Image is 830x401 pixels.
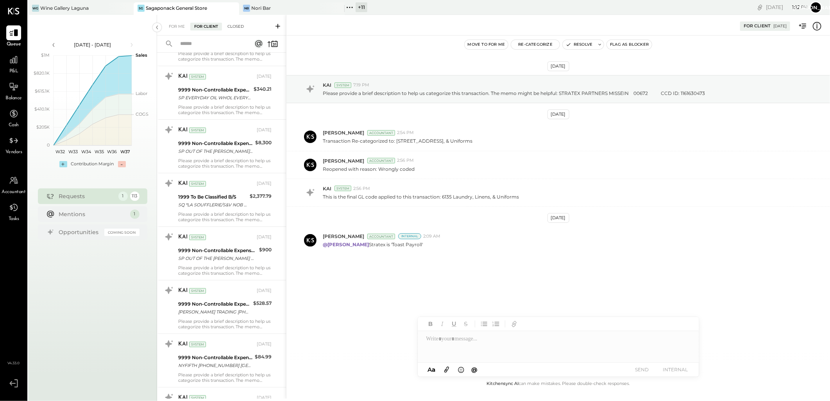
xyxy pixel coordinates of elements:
div: $900 [259,246,272,254]
div: Requests [59,192,114,200]
text: $1M [41,52,50,58]
div: Sagaponack General Store [146,5,207,11]
text: W35 [94,149,104,154]
div: 9999 Non-Controllable Expenses:Other Income and Expenses:To Be Classified P&L [178,300,251,308]
span: 2:09 AM [423,233,440,240]
text: W33 [68,149,78,154]
div: SP OUT OF THE [PERSON_NAME] OUTOFTHEWOODS CA [178,147,253,155]
text: $615.1K [35,88,50,94]
span: Queue [7,41,21,48]
div: $2,377.79 [250,192,272,200]
div: [DATE] [257,288,272,294]
div: System [335,82,351,88]
div: Please provide a brief description to help us categorize this transaction. The memo might be help... [178,211,272,222]
button: INTERNAL [660,364,691,375]
div: KAI [178,180,188,188]
div: Please provide a brief description to help us categorize this transaction. The memo might be help... [178,319,272,329]
div: System [189,181,206,186]
button: Flag as Blocker [607,40,652,49]
div: For Client [744,23,771,29]
span: a [432,366,435,373]
button: Italic [437,319,447,329]
div: Please provide a brief description to help us categorize this transaction. The memo might be help... [178,265,272,276]
div: [DATE] [547,213,569,223]
div: $8,300 [255,139,272,147]
span: 2:56 PM [353,186,370,192]
div: SP OUT OF THE [PERSON_NAME] OUTOFTHEWOODS CA [178,254,257,262]
div: [DATE] [257,395,272,401]
a: Cash [0,106,27,129]
div: SP EVERYDAY OIL WHOL EVERYDAYOILWH NC [178,94,251,102]
span: Balance [5,95,22,102]
div: For Client [190,23,222,30]
button: Strikethrough [461,319,471,329]
div: [DATE] [257,234,272,240]
div: - [118,161,126,167]
div: 9999 Non-Controllable Expenses:Other Income and Expenses:To Be Classified P&L [178,140,253,147]
span: Cash [9,122,19,129]
div: KAI [178,287,188,295]
button: Aa [426,365,438,374]
button: Underline [449,319,459,329]
strong: @[PERSON_NAME] [323,242,369,247]
text: $205K [36,124,50,130]
div: Mentions [59,210,126,218]
text: W34 [81,149,91,154]
div: Contribution Margin [71,161,114,167]
p: Transaction Re-categorized to: [STREET_ADDRESS], & Uniforms [323,138,472,144]
div: For Me [165,23,189,30]
div: [DATE] [547,109,569,119]
div: 1 [130,209,140,219]
button: Ordered List [491,319,501,329]
div: Accountant [367,158,395,163]
span: KAI [323,185,331,192]
p: Stratex is 'Toast Payroll' [323,241,423,248]
div: Internal [398,233,421,239]
p: Reopened with reason: Wrongly coded [323,166,415,172]
div: 9999 Non-Controllable Expenses:Other Income and Expenses:To Be Classified P&L [178,354,252,362]
div: NB [243,5,250,12]
div: WG [32,5,39,12]
div: System [335,186,351,191]
text: Sales [136,52,147,58]
div: 9999 Non-Controllable Expenses:Other Income and Expenses:To Be Classified P&L [178,247,257,254]
div: [DATE] [257,181,272,187]
span: [PERSON_NAME] [323,233,364,240]
button: Re-Categorize [511,40,560,49]
text: W37 [120,149,130,154]
button: [PERSON_NAME] [810,1,822,14]
div: Please provide a brief description to help us categorize this transaction. The memo might be help... [178,104,272,115]
div: [DATE] [257,127,272,133]
button: Bold [426,319,436,329]
div: 1999 To Be Classified B/S [178,193,247,201]
div: System [189,395,206,401]
div: $84.99 [255,353,272,361]
div: Coming Soon [104,229,140,236]
div: KAI [178,233,188,241]
button: Unordered List [479,319,489,329]
div: System [189,127,206,133]
div: Accountant [367,234,395,239]
span: [PERSON_NAME] [323,158,364,164]
div: Wine Gallery Laguna [40,5,89,11]
div: + 11 [356,2,367,12]
div: [DATE] [547,61,569,71]
div: Please provide a brief description to help us categorize this transaction. The memo might be help... [178,372,272,383]
div: System [189,235,206,240]
div: 9999 Non-Controllable Expenses:Other Income and Expenses:To Be Classified P&L [178,86,251,94]
button: @ [469,365,480,374]
a: Tasks [0,200,27,223]
text: $410.1K [34,106,50,112]
div: Closed [224,23,248,30]
div: 113 [130,192,140,201]
span: KAI [323,82,331,88]
text: Labor [136,91,147,96]
text: $820.1K [34,70,50,76]
text: W32 [55,149,64,154]
div: [DATE] [257,73,272,80]
span: @ [471,366,478,373]
button: Resolve [563,40,596,49]
div: [DATE] [773,23,787,29]
text: W36 [107,149,117,154]
div: [DATE] [257,341,272,347]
